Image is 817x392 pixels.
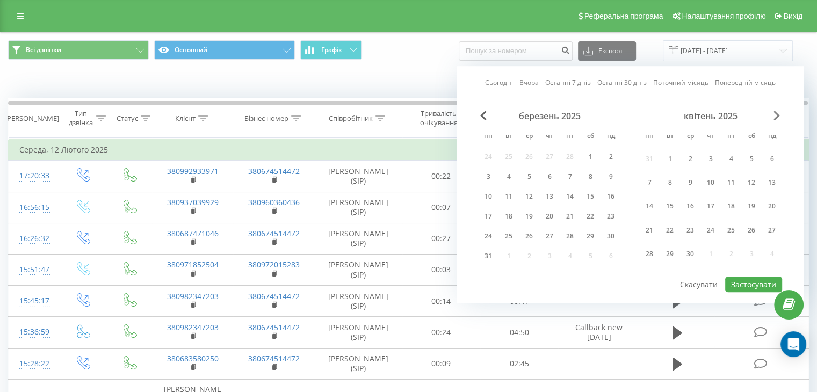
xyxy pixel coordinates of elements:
div: 26 [522,229,536,243]
div: 12 [522,190,536,204]
span: Реферальна програма [584,12,663,20]
div: 30 [604,229,618,243]
div: сб 22 бер 2025 р. [580,208,601,224]
div: чт 3 квіт 2025 р. [700,149,721,169]
button: Основний [154,40,295,60]
div: сб 19 квіт 2025 р. [741,197,762,216]
div: 21 [563,209,577,223]
td: [PERSON_NAME] (SIP) [315,317,402,348]
div: ср 9 квіт 2025 р. [680,173,700,193]
abbr: середа [682,129,698,145]
td: [PERSON_NAME] (SIP) [315,286,402,317]
div: Статус [117,114,138,123]
a: 380960360436 [248,197,300,207]
div: ср 26 бер 2025 р. [519,228,539,244]
div: 5 [744,152,758,166]
div: 29 [583,229,597,243]
div: 19 [522,209,536,223]
div: чт 27 бер 2025 р. [539,228,560,244]
div: нд 27 квіт 2025 р. [762,220,782,240]
abbr: субота [582,129,598,145]
div: пн 3 бер 2025 р. [478,169,498,185]
button: Застосувати [725,277,782,292]
span: Графік [321,46,342,54]
span: Вихід [784,12,802,20]
div: пт 28 бер 2025 р. [560,228,580,244]
div: 7 [642,176,656,190]
div: березень 2025 [478,111,621,121]
div: сб 26 квіт 2025 р. [741,220,762,240]
div: 28 [563,229,577,243]
td: Середа, 12 Лютого 2025 [9,139,809,161]
div: 20 [765,200,779,214]
div: пт 14 бер 2025 р. [560,188,580,205]
div: пт 7 бер 2025 р. [560,169,580,185]
div: 4 [724,152,738,166]
td: 00:22 [402,161,480,192]
div: 14 [563,190,577,204]
div: 16 [604,190,618,204]
td: Callback new [DATE] [558,317,639,348]
div: 5 [522,170,536,184]
div: пт 4 квіт 2025 р. [721,149,741,169]
td: 02:45 [480,348,558,379]
a: 380674514472 [248,353,300,364]
div: Клієнт [175,114,196,123]
div: 9 [683,176,697,190]
div: 22 [583,209,597,223]
a: Останні 7 днів [545,78,591,88]
div: 3 [704,152,718,166]
a: Поточний місяць [653,78,708,88]
div: Бізнес номер [244,114,288,123]
div: 6 [765,152,779,166]
td: [PERSON_NAME] (SIP) [315,254,402,285]
abbr: неділя [764,129,780,145]
div: 10 [704,176,718,190]
div: 14 [642,200,656,214]
div: пн 10 бер 2025 р. [478,188,498,205]
div: пн 31 бер 2025 р. [478,248,498,264]
div: пт 21 бер 2025 р. [560,208,580,224]
a: 380972015283 [248,259,300,270]
abbr: вівторок [662,129,678,145]
div: ср 19 бер 2025 р. [519,208,539,224]
div: нд 6 квіт 2025 р. [762,149,782,169]
div: 29 [663,247,677,261]
div: 1 [663,152,677,166]
div: 30 [683,247,697,261]
a: 380982347203 [167,322,219,332]
div: чт 10 квіт 2025 р. [700,173,721,193]
div: ср 23 квіт 2025 р. [680,220,700,240]
div: 27 [765,223,779,237]
div: [PERSON_NAME] [5,114,59,123]
div: 25 [724,223,738,237]
div: 13 [765,176,779,190]
div: 25 [502,229,516,243]
div: сб 1 бер 2025 р. [580,149,601,165]
div: 24 [481,229,495,243]
div: 9 [604,170,618,184]
div: 17:20:33 [19,165,48,186]
div: вт 29 квіт 2025 р. [660,244,680,264]
abbr: понеділок [480,129,496,145]
div: вт 1 квіт 2025 р. [660,149,680,169]
abbr: вівторок [501,129,517,145]
div: 18 [724,200,738,214]
a: Вчора [519,78,539,88]
span: Всі дзвінки [26,46,61,54]
input: Пошук за номером [459,41,573,61]
div: пт 25 квіт 2025 р. [721,220,741,240]
div: ср 5 бер 2025 р. [519,169,539,185]
abbr: середа [521,129,537,145]
div: 4 [502,170,516,184]
div: ср 30 квіт 2025 р. [680,244,700,264]
div: 11 [724,176,738,190]
div: квітень 2025 [639,111,782,121]
div: вт 4 бер 2025 р. [498,169,519,185]
td: 04:50 [480,317,558,348]
button: Скасувати [674,277,724,292]
div: вт 11 бер 2025 р. [498,188,519,205]
a: 380674514472 [248,291,300,301]
div: 24 [704,223,718,237]
div: пн 17 бер 2025 р. [478,208,498,224]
